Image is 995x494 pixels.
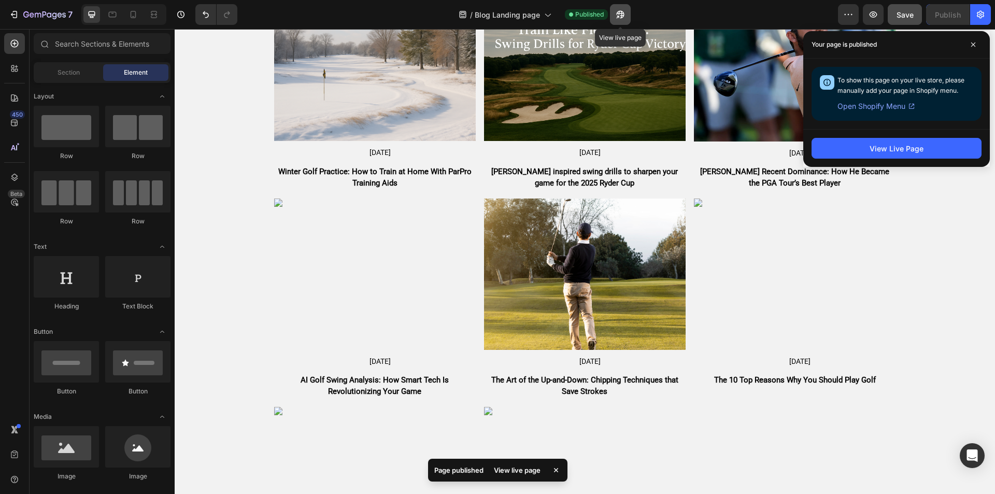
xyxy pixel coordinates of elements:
div: [DATE] [615,326,636,339]
input: Search Sections & Elements [34,33,170,54]
p: Your page is published [812,39,877,50]
span: Section [58,68,80,77]
div: Image [34,472,99,481]
div: [DATE] [615,118,636,131]
button: View Live Page [812,138,982,159]
div: [DATE] [405,117,426,130]
div: Undo/Redo [195,4,237,25]
div: Button [34,387,99,396]
span: Published [575,10,604,19]
a: AI Golf Swing Analysis: How Smart Tech Is Revolutionizing Your Game [99,344,301,370]
div: Row [34,217,99,226]
div: Row [34,151,99,161]
div: Row [105,151,170,161]
span: Element [124,68,148,77]
span: Toggle open [154,408,170,425]
a: Winter Golf Practice: How to Train at Home With ParPro Training Aids [99,136,301,161]
div: Row [105,217,170,226]
p: Page published [434,465,484,475]
button: Save [888,4,922,25]
div: Open Intercom Messenger [960,443,985,468]
a: The 10 Top Reasons Why You Should Play Golf [519,344,721,358]
button: 7 [4,4,77,25]
span: Layout [34,92,54,101]
div: Beta [8,190,25,198]
span: Media [34,412,52,421]
div: Text Block [105,302,170,311]
div: [DATE] [405,326,426,339]
div: 450 [10,110,25,119]
button: Publish [926,4,970,25]
div: Heading [34,302,99,311]
span: Toggle open [154,323,170,340]
img: Alt image [519,170,721,321]
span: Text [34,242,47,251]
img: Alt image [99,170,301,321]
span: Open Shopify Menu [837,100,905,112]
div: [DATE] [195,117,216,130]
div: [DATE] [195,326,216,339]
a: [PERSON_NAME] inspired swing drills to sharpen your game for the 2025 Ryder Cup [309,136,511,161]
span: / [470,9,473,20]
span: Toggle open [154,88,170,105]
div: View Live Page [870,143,923,154]
span: Toggle open [154,238,170,255]
div: Publish [935,9,961,20]
div: Image [105,472,170,481]
a: The Art of the Up-and-Down: Chipping Techniques that Save Strokes [309,344,511,370]
img: Alt image [309,170,511,321]
p: 7 [68,8,73,21]
iframe: Design area [175,29,995,494]
span: Button [34,327,53,336]
span: Save [897,10,914,19]
span: To show this page on your live store, please manually add your page in Shopify menu. [837,76,964,94]
div: Button [105,387,170,396]
span: Blog Landing page [475,9,540,20]
div: View live page [488,463,547,477]
a: [PERSON_NAME] Recent Dominance: How He Became the PGA Tour’s Best Player [519,136,721,161]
